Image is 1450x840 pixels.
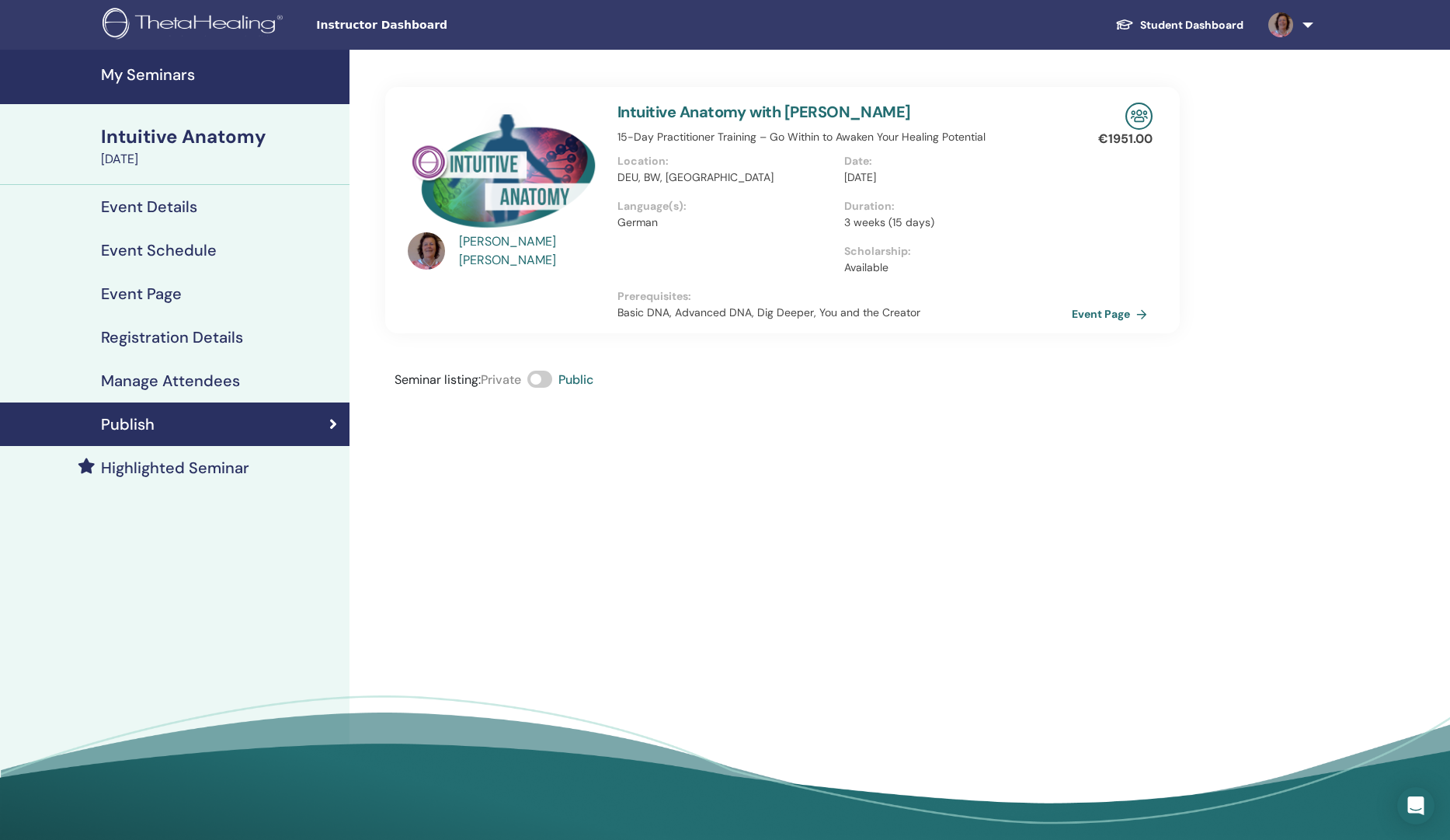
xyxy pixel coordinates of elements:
span: Public [558,371,593,388]
p: 15-Day Practitioner Training – Go Within to Awaken Your Healing Potential [617,129,1072,145]
h4: Registration Details [101,328,243,347]
p: 3 weeks (15 days) [844,214,1062,231]
h4: Event Details [101,197,197,216]
h4: Publish [101,415,155,434]
p: [DATE] [844,169,1062,186]
p: Available [844,260,1062,276]
h4: My Seminars [101,65,340,84]
h4: Manage Attendees [101,371,240,390]
a: Intuitive Anatomy[DATE] [92,124,349,169]
span: Seminar listing : [395,371,481,388]
p: German [617,214,835,231]
p: Prerequisites : [617,288,1072,305]
a: Intuitive Anatomy with [PERSON_NAME] [617,102,911,122]
p: Location : [617,153,835,169]
p: Scholarship : [844,243,1062,260]
img: logo.png [103,8,288,43]
img: default.jpg [1268,12,1293,37]
p: Date : [844,153,1062,169]
span: Instructor Dashboard [316,17,549,33]
a: [PERSON_NAME] [PERSON_NAME] [459,232,603,270]
p: DEU, BW, [GEOGRAPHIC_DATA] [617,169,835,186]
p: Language(s) : [617,198,835,214]
img: graduation-cap-white.svg [1115,18,1134,31]
div: [DATE] [101,150,340,169]
h4: Highlighted Seminar [101,458,249,477]
img: In-Person Seminar [1125,103,1153,130]
p: Basic DNA, Advanced DNA, Dig Deeper, You and the Creator [617,305,1072,321]
img: default.jpg [408,232,445,270]
a: Event Page [1072,302,1153,326]
p: € 1951.00 [1098,130,1153,148]
img: Intuitive Anatomy [408,103,599,237]
p: Duration : [844,198,1062,214]
a: Student Dashboard [1103,11,1256,40]
h4: Event Page [101,284,182,303]
span: Private [481,371,521,388]
div: Intuitive Anatomy [101,124,340,150]
h4: Event Schedule [101,241,217,260]
div: Open Intercom Messenger [1397,787,1434,824]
